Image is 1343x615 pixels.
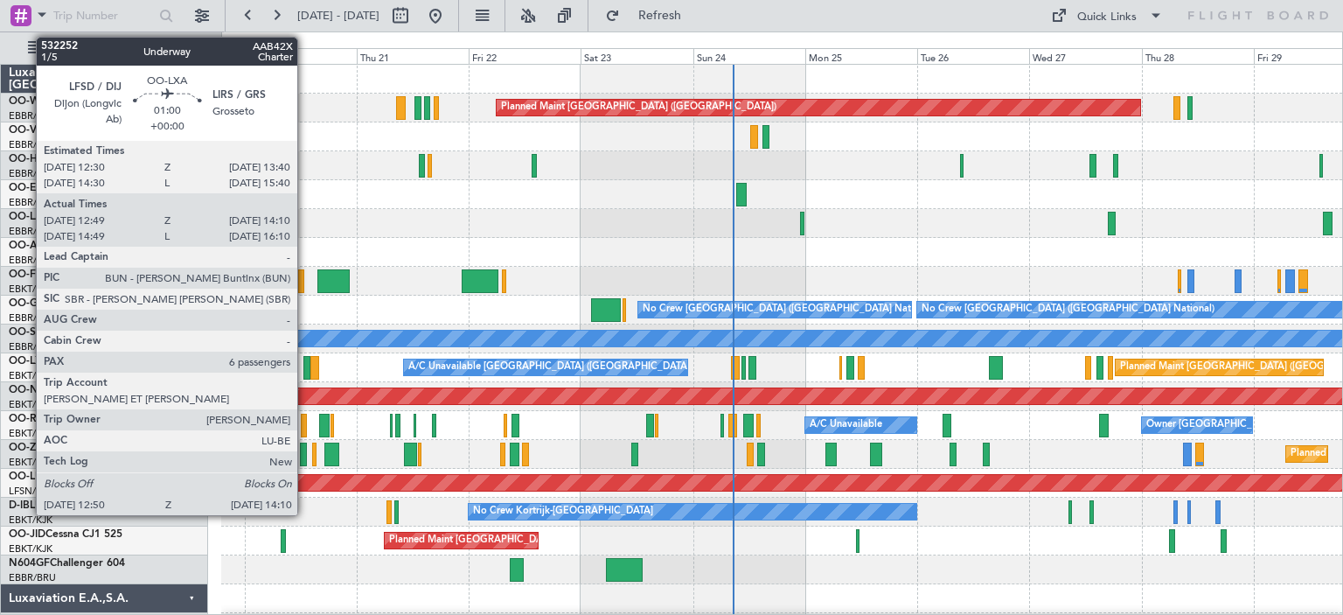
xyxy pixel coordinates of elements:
div: No Crew [GEOGRAPHIC_DATA] ([GEOGRAPHIC_DATA] National) [643,297,936,323]
a: OO-ELKFalcon 8X [9,183,96,193]
a: EBKT/KJK [9,456,52,469]
a: EBKT/KJK [9,427,52,440]
a: EBKT/KJK [9,514,52,527]
a: OO-SLMCessna Citation XLS [9,327,148,338]
a: OO-AIEFalcon 7X [9,241,94,251]
span: OO-LXA [9,356,50,367]
div: No Crew Kortrijk-[GEOGRAPHIC_DATA] [473,499,653,525]
a: OO-FSXFalcon 7X [9,269,97,280]
div: Tue 26 [917,48,1029,64]
button: All Aircraft [19,34,190,62]
span: OO-WLP [9,96,52,107]
div: Sun 24 [693,48,805,64]
a: EBKT/KJK [9,369,52,382]
a: OO-LXACessna Citation CJ4 [9,356,147,367]
a: EBBR/BRU [9,254,56,267]
span: OO-GPE [9,298,50,309]
a: EBBR/BRU [9,167,56,180]
div: No Crew [GEOGRAPHIC_DATA] ([GEOGRAPHIC_DATA] National) [922,297,1214,323]
span: Refresh [623,10,697,22]
a: EBBR/BRU [9,225,56,238]
div: A/C Unavailable [810,412,882,438]
div: A/C Unavailable [GEOGRAPHIC_DATA] ([GEOGRAPHIC_DATA] National) [408,354,734,381]
a: LFSN/ENC [9,485,57,498]
span: OO-VSF [9,125,49,136]
a: OO-ROKCessna Citation CJ4 [9,414,150,424]
span: [DATE] - [DATE] [297,8,379,24]
span: All Aircraft [45,42,184,54]
a: EBKT/KJK [9,542,52,556]
input: Trip Number [53,3,154,29]
a: EBBR/BRU [9,138,56,151]
a: OO-LAHFalcon 7X [9,212,99,222]
button: Quick Links [1042,2,1172,30]
div: Thu 21 [357,48,469,64]
span: OO-LUX [9,472,50,482]
a: OO-JIDCessna CJ1 525 [9,529,122,540]
div: Mon 25 [805,48,917,64]
a: OO-LUXCessna Citation CJ4 [9,472,147,482]
a: OO-NSGCessna Citation CJ4 [9,385,150,395]
div: Planned Maint [GEOGRAPHIC_DATA] ([GEOGRAPHIC_DATA]) [501,94,776,121]
a: OO-VSFFalcon 8X [9,125,97,136]
span: OO-LAH [9,212,51,222]
div: Planned Maint [GEOGRAPHIC_DATA] ([GEOGRAPHIC_DATA]) [389,528,665,554]
a: OO-WLPGlobal 5500 [9,96,111,107]
a: OO-HHOFalcon 8X [9,154,102,164]
span: OO-ROK [9,414,52,424]
div: Planned Maint Kortrijk-[GEOGRAPHIC_DATA] [284,268,488,294]
a: OO-GPEFalcon 900EX EASy II [9,298,154,309]
span: OO-ZUN [9,443,52,453]
div: Thu 28 [1142,48,1254,64]
span: D-IBLU [9,500,43,511]
div: Fri 22 [469,48,581,64]
span: OO-FSX [9,269,49,280]
span: OO-HHO [9,154,54,164]
span: OO-JID [9,529,45,540]
a: EBBR/BRU [9,311,56,325]
span: N604GF [9,558,50,569]
div: [DATE] [225,35,254,50]
span: OO-AIE [9,241,46,251]
div: Wed 20 [245,48,357,64]
a: EBBR/BRU [9,571,56,584]
a: EBKT/KJK [9,283,52,296]
a: EBKT/KJK [9,398,52,411]
a: EBBR/BRU [9,340,56,353]
span: OO-SLM [9,327,51,338]
span: OO-NSG [9,385,52,395]
span: OO-ELK [9,183,48,193]
div: Wed 27 [1029,48,1141,64]
a: OO-ZUNCessna Citation CJ4 [9,443,150,453]
div: Quick Links [1077,9,1137,26]
a: EBBR/BRU [9,196,56,209]
button: Refresh [597,2,702,30]
a: N604GFChallenger 604 [9,558,125,569]
div: Sat 23 [581,48,692,64]
a: D-IBLUCessna Citation M2 [9,500,137,511]
a: EBBR/BRU [9,109,56,122]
